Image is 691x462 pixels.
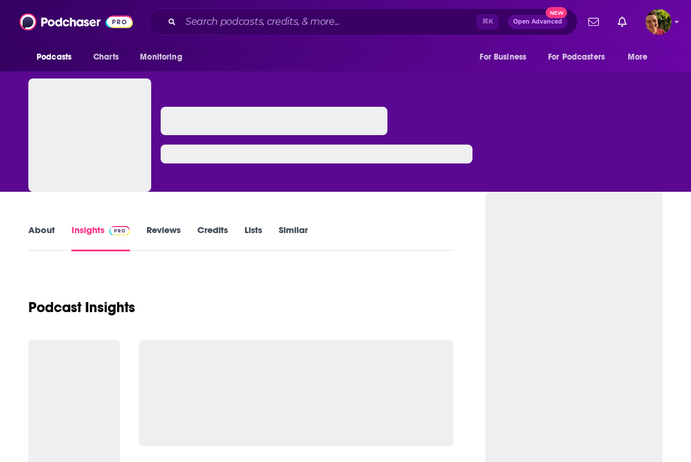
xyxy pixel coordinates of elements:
a: Lists [245,224,262,251]
button: open menu [620,46,663,68]
img: User Profile [646,9,672,35]
a: About [28,224,55,251]
a: Show notifications dropdown [584,12,604,32]
a: Similar [279,224,308,251]
h1: Podcast Insights [28,299,135,316]
button: open menu [28,46,87,68]
span: More [628,49,648,65]
a: InsightsPodchaser Pro [71,224,130,251]
a: Credits [197,224,228,251]
span: Logged in as Marz [646,9,672,35]
a: Charts [86,46,126,68]
span: For Business [480,49,526,65]
button: open menu [471,46,541,68]
div: Search podcasts, credits, & more... [148,8,578,35]
a: Show notifications dropdown [613,12,631,32]
span: ⌘ K [477,14,498,30]
input: Search podcasts, credits, & more... [181,12,477,31]
img: Podchaser - Follow, Share and Rate Podcasts [19,11,133,33]
span: For Podcasters [548,49,605,65]
button: open menu [132,46,197,68]
button: Show profile menu [646,9,672,35]
span: Open Advanced [513,19,562,25]
span: Monitoring [140,49,182,65]
span: New [546,7,567,18]
a: Reviews [146,224,181,251]
button: open menu [540,46,622,68]
span: Podcasts [37,49,71,65]
button: Open AdvancedNew [508,15,568,29]
img: Podchaser Pro [109,226,130,235]
span: Charts [93,49,119,65]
